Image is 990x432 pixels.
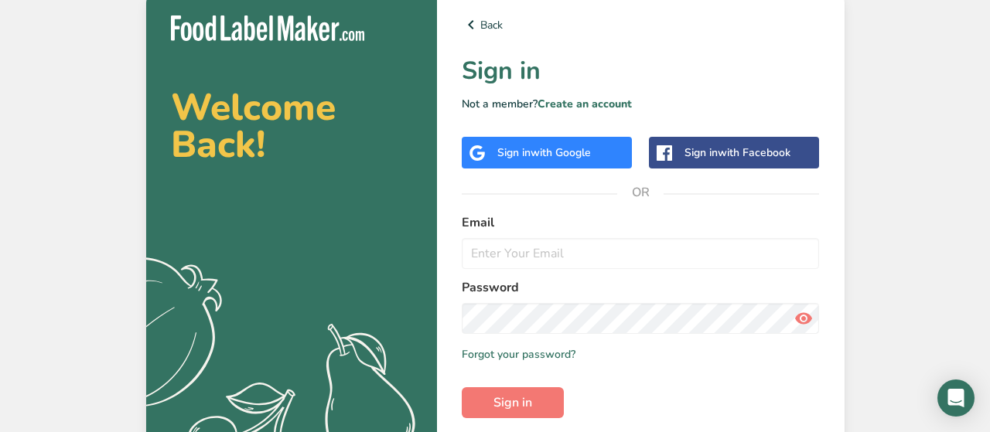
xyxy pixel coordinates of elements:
[462,53,820,90] h1: Sign in
[462,96,820,112] p: Not a member?
[617,169,664,216] span: OR
[531,145,591,160] span: with Google
[538,97,632,111] a: Create an account
[171,15,364,41] img: Food Label Maker
[493,393,532,412] span: Sign in
[462,346,575,362] a: Forgot your password?
[462,238,820,269] input: Enter Your Email
[684,145,790,161] div: Sign in
[462,213,820,232] label: Email
[937,379,975,417] div: Open Intercom Messenger
[462,15,820,34] a: Back
[718,145,790,160] span: with Facebook
[497,145,591,161] div: Sign in
[462,387,564,418] button: Sign in
[462,278,820,297] label: Password
[171,89,412,163] h2: Welcome Back!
